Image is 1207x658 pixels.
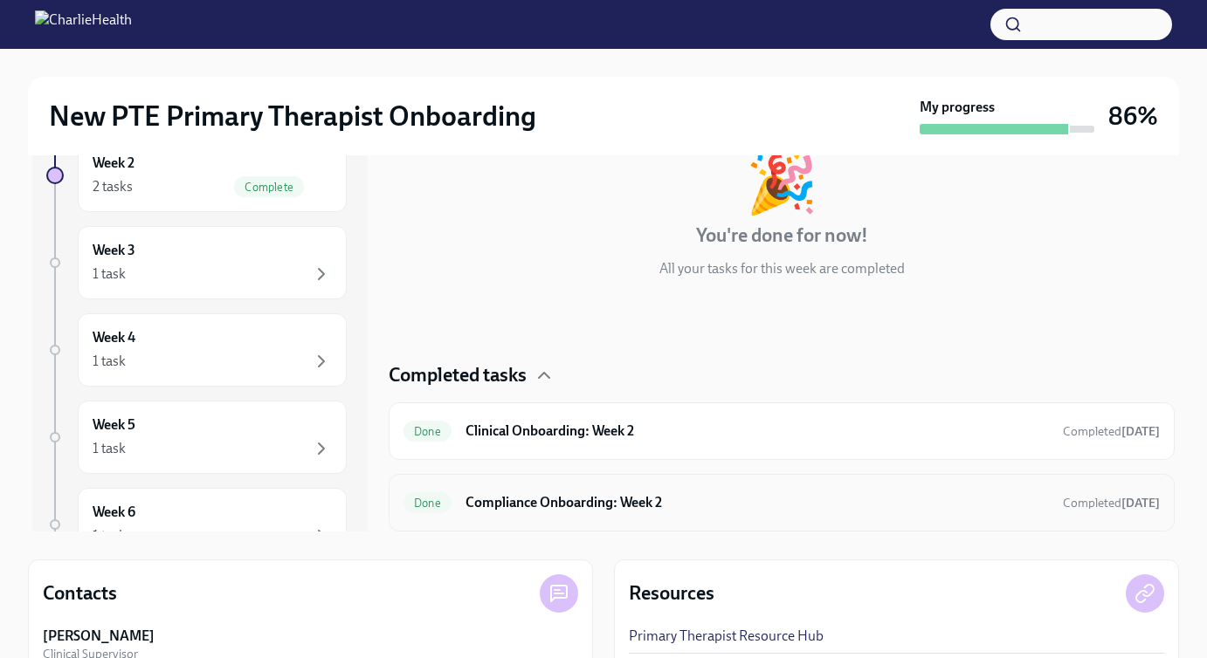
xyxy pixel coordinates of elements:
h6: Clinical Onboarding: Week 2 [466,422,1049,441]
div: Completed tasks [389,362,1175,388]
div: 1 task [93,264,126,284]
h6: Compliance Onboarding: Week 2 [466,493,1049,512]
h4: Contacts [43,580,117,607]
strong: My progress [920,98,995,117]
span: Completed [1063,424,1160,439]
h4: You're done for now! [696,223,868,249]
a: Primary Therapist Resource Hub [629,627,824,646]
h4: Completed tasks [389,362,527,388]
div: 1 task [93,526,126,545]
h6: Week 3 [93,241,135,260]
div: 1 task [93,352,126,371]
h4: Resources [629,580,714,607]
h6: Week 4 [93,328,135,347]
strong: [DATE] [1121,496,1160,511]
a: DoneClinical Onboarding: Week 2Completed[DATE] [403,417,1160,445]
strong: [PERSON_NAME] [43,627,155,646]
a: Week 51 task [46,401,347,474]
a: Week 61 task [46,488,347,561]
h6: Week 6 [93,503,135,522]
p: All your tasks for this week are completed [659,259,905,278]
span: Completed [1063,496,1160,511]
strong: [DATE] [1121,424,1160,439]
div: 2 tasks [93,177,133,196]
div: 1 task [93,439,126,458]
h3: 86% [1108,100,1158,132]
span: October 2nd, 2025 17:47 [1063,495,1160,511]
div: 🎉 [746,154,817,212]
a: Week 22 tasksComplete [46,139,347,212]
a: DoneCompliance Onboarding: Week 2Completed[DATE] [403,489,1160,517]
span: October 3rd, 2025 14:32 [1063,423,1160,440]
h6: Week 5 [93,415,135,435]
a: Week 41 task [46,313,347,387]
h2: New PTE Primary Therapist Onboarding [49,99,536,134]
a: Week 31 task [46,226,347,299]
img: CharlieHealth [35,10,132,38]
span: Done [403,425,452,438]
span: Done [403,497,452,510]
span: Complete [234,181,304,194]
h6: Week 2 [93,154,134,173]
